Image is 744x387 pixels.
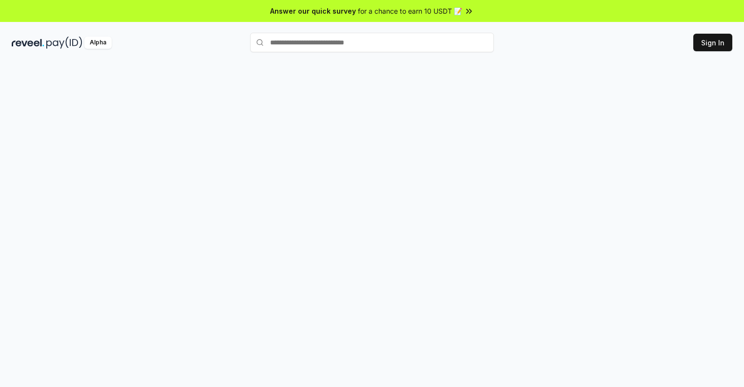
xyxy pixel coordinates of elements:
[84,37,112,49] div: Alpha
[358,6,462,16] span: for a chance to earn 10 USDT 📝
[12,37,44,49] img: reveel_dark
[270,6,356,16] span: Answer our quick survey
[46,37,82,49] img: pay_id
[693,34,732,51] button: Sign In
